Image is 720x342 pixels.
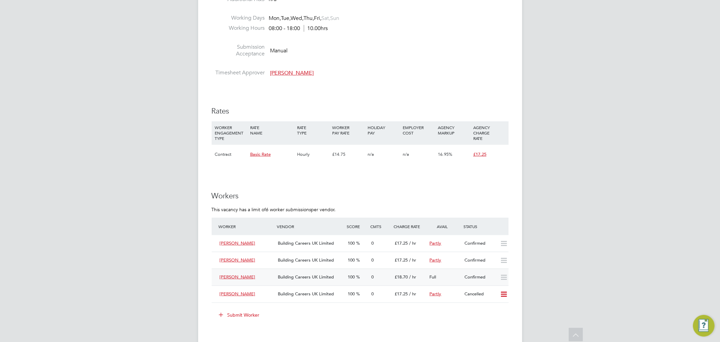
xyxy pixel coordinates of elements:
[430,257,442,263] span: Partly
[212,25,265,32] label: Working Hours
[427,220,462,233] div: Avail
[278,274,334,280] span: Building Careers UK Limited
[213,121,248,144] div: WORKER ENGAGEMENT TYPE
[472,121,507,144] div: AGENCY CHARGE RATE
[220,240,256,246] span: [PERSON_NAME]
[462,238,497,249] div: Confirmed
[291,15,304,22] span: Wed,
[436,121,472,139] div: AGENCY MARKUP
[473,151,486,157] span: £17.25
[295,145,330,164] div: Hourly
[366,121,401,139] div: HOLIDAY PAY
[213,145,248,164] div: Contract
[409,274,416,280] span: / hr
[462,289,497,300] div: Cancelled
[462,220,508,233] div: Status
[693,315,715,337] button: Engage Resource Center
[278,257,334,263] span: Building Careers UK Limited
[409,240,416,246] span: / hr
[430,240,442,246] span: Partly
[395,274,408,280] span: £18.70
[304,15,314,22] span: Thu,
[217,220,275,233] div: Worker
[409,257,416,263] span: / hr
[330,145,366,164] div: £14.75
[348,291,355,297] span: 100
[212,69,265,76] label: Timesheet Approver
[281,15,291,22] span: Tue,
[314,15,322,22] span: Fri,
[430,274,436,280] span: Full
[295,121,330,139] div: RATE TYPE
[269,25,328,32] div: 08:00 - 18:00
[371,291,374,297] span: 0
[368,151,374,157] span: n/a
[438,151,453,157] span: 16.95%
[392,220,427,233] div: Charge Rate
[462,272,497,283] div: Confirmed
[348,240,355,246] span: 100
[212,44,265,58] label: Submission Acceptance
[278,291,334,297] span: Building Careers UK Limited
[250,151,271,157] span: Basic Rate
[401,121,436,139] div: EMPLOYER COST
[220,274,256,280] span: [PERSON_NAME]
[269,15,281,22] span: Mon,
[278,240,334,246] span: Building Careers UK Limited
[212,106,509,116] h3: Rates
[409,291,416,297] span: / hr
[348,257,355,263] span: 100
[322,15,330,22] span: Sat,
[462,255,497,266] div: Confirmed
[403,151,409,157] span: n/a
[214,310,265,320] button: Submit Worker
[430,291,442,297] span: Partly
[212,191,509,201] h3: Workers
[304,25,328,32] span: 10.00hrs
[371,257,374,263] span: 0
[369,220,392,233] div: Cmts
[345,220,369,233] div: Score
[212,15,265,22] label: Working Days
[212,206,509,213] p: This vacancy has a limit of per vendor.
[275,220,345,233] div: Vendor
[395,257,408,263] span: £17.25
[220,291,256,297] span: [PERSON_NAME]
[395,240,408,246] span: £17.25
[270,47,288,54] span: Manual
[330,15,340,22] span: Sun
[371,240,374,246] span: 0
[270,70,314,76] span: [PERSON_NAME]
[248,121,295,139] div: RATE NAME
[395,291,408,297] span: £17.25
[348,274,355,280] span: 100
[371,274,374,280] span: 0
[266,206,311,213] em: 6 worker submissions
[220,257,256,263] span: [PERSON_NAME]
[330,121,366,139] div: WORKER PAY RATE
